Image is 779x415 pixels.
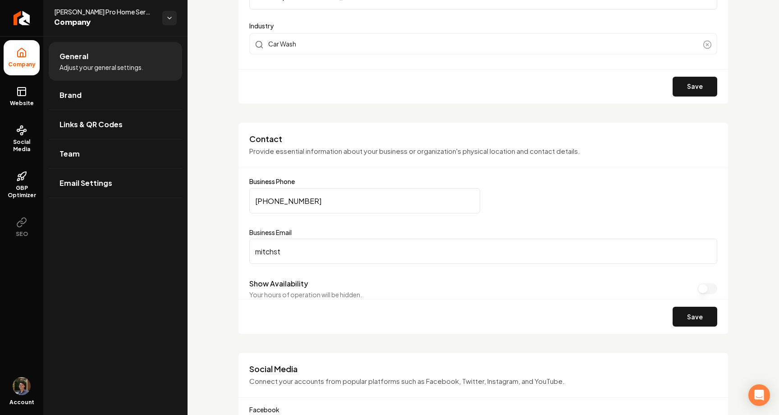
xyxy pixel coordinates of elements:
[4,118,40,160] a: Social Media
[249,178,717,184] label: Business Phone
[13,377,31,395] button: Open user button
[673,77,717,97] button: Save
[249,146,717,157] p: Provide essential information about your business or organization's physical location and contact...
[49,169,182,198] a: Email Settings
[4,184,40,199] span: GBP Optimizer
[249,134,717,144] h3: Contact
[60,90,82,101] span: Brand
[249,20,717,31] label: Industry
[60,178,112,189] span: Email Settings
[49,81,182,110] a: Brand
[9,399,34,406] span: Account
[60,119,123,130] span: Links & QR Codes
[54,7,155,16] span: [PERSON_NAME] Pro Home Services
[4,210,40,245] button: SEO
[6,100,37,107] span: Website
[4,164,40,206] a: GBP Optimizer
[4,138,40,153] span: Social Media
[249,405,717,414] label: Facebook
[673,307,717,327] button: Save
[12,231,32,238] span: SEO
[14,11,30,25] img: Rebolt Logo
[49,110,182,139] a: Links & QR Codes
[249,239,717,264] input: Business Email
[60,148,80,159] span: Team
[249,376,717,387] p: Connect your accounts from popular platforms such as Facebook, Twitter, Instagram, and YouTube.
[249,290,362,299] p: Your hours of operation will be hidden.
[748,384,770,406] div: Open Intercom Messenger
[249,279,308,288] label: Show Availability
[5,61,39,68] span: Company
[60,63,143,72] span: Adjust your general settings.
[4,79,40,114] a: Website
[54,16,155,29] span: Company
[249,228,717,237] label: Business Email
[13,377,31,395] img: Mitchell Stahl
[249,364,717,374] h3: Social Media
[60,51,88,62] span: General
[49,139,182,168] a: Team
